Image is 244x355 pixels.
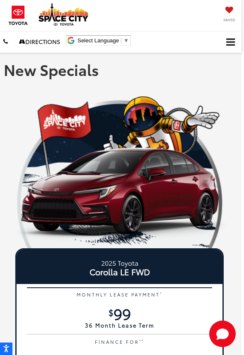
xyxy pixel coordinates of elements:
span: ​ [121,37,121,44]
p: FINANCE FOR [21,338,218,345]
a: My Saved Vehicles [223,7,235,22]
sup: $ [109,306,114,318]
button: Click to show site navigation [220,32,242,53]
small: 2025 Toyota [23,258,216,267]
img: 25_Corolla_XSE_Ruby_Flare_Pearl_Left [4,125,235,242]
button: Toggle Chat Window [209,321,236,347]
img: 19_1749068609.png [4,90,235,249]
svg: Start Chat [209,321,236,347]
span: Saved [223,17,235,22]
img: Toyota [4,3,33,28]
span: ▼ [123,37,129,44]
span: 99 [109,303,131,324]
img: Space City Toyota [39,3,92,26]
h1: New Specials [4,61,235,78]
p: MONTHLY LEASE PAYMENT [21,291,218,298]
span: Corolla LE FWD [23,267,216,276]
p: 36 Month Lease Term [21,323,218,328]
a: Directions [13,31,66,52]
span: Select Language [77,37,119,44]
a: Select Language​ [77,37,129,44]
